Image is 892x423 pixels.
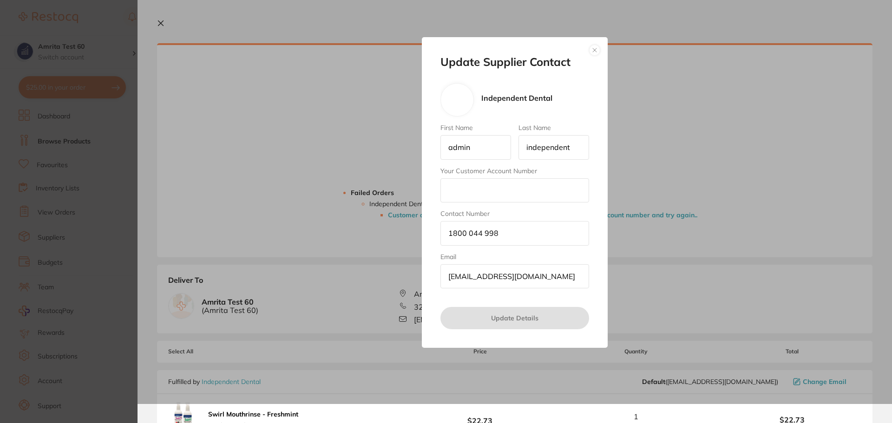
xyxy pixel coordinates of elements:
[440,253,589,260] label: Email
[440,210,589,217] label: Contact Number
[440,56,589,69] h2: Update Supplier Contact
[440,124,511,131] label: First Name
[518,124,589,131] label: Last Name
[208,410,298,418] b: Swirl Mouthrinse - Freshmint
[481,94,552,102] p: Independent Dental
[440,167,589,175] label: Your Customer Account Number
[440,307,589,329] button: Update Details
[634,412,638,421] span: 1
